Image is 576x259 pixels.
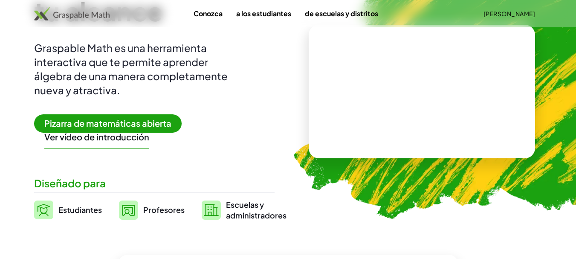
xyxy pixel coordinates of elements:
font: Estudiantes [58,205,102,215]
a: Escuelas yadministradores [202,199,287,221]
font: Profesores [143,205,185,215]
a: de escuelas y distritos [298,6,385,21]
img: svg%3e [202,201,221,220]
button: Ver vídeo de introducción [44,131,149,143]
a: Estudiantes [34,199,102,221]
a: Pizarra de matemáticas abierta [34,119,188,128]
img: svg%3e [119,201,138,220]
video: ¿Qué es esto? Es notación matemática dinámica. Esta notación desempeña un papel fundamental en có... [358,59,486,123]
font: Conozca [194,9,223,18]
font: Graspable Math es una herramienta interactiva que te permite aprender álgebra de una manera compl... [34,41,228,96]
font: Escuelas y [226,200,264,210]
font: a los estudiantes [236,9,291,18]
font: Pizarra de matemáticas abierta [44,118,171,128]
font: de escuelas y distritos [305,9,378,18]
font: administradores [226,210,287,220]
img: svg%3e [34,201,53,219]
a: Conozca [187,6,229,21]
button: [PERSON_NAME] [476,6,542,21]
a: a los estudiantes [229,6,298,21]
font: Diseñado para [34,177,106,189]
font: [PERSON_NAME] [483,10,535,17]
a: Profesores [119,199,185,221]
